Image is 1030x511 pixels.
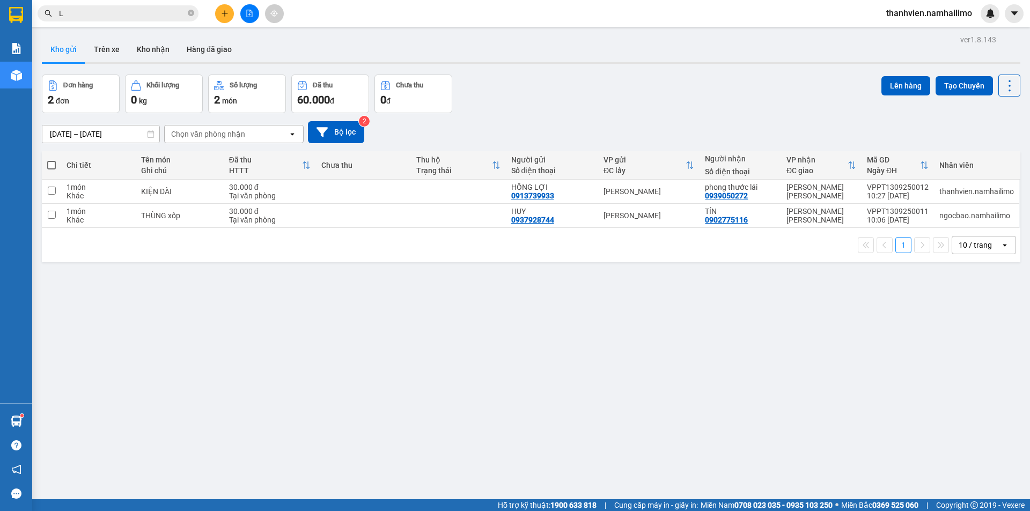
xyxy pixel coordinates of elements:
[141,187,218,196] div: KIỆN DÀI
[867,216,929,224] div: 10:06 [DATE]
[321,161,406,169] div: Chưa thu
[56,97,69,105] span: đơn
[141,211,218,220] div: THÙNG xốp
[786,166,848,175] div: ĐC giao
[939,161,1014,169] div: Nhân viên
[222,97,237,105] span: món
[511,216,554,224] div: 0937928744
[511,207,593,216] div: HUY
[895,237,911,253] button: 1
[42,125,159,143] input: Select a date range.
[416,155,492,164] div: Thu hộ
[705,154,775,163] div: Người nhận
[380,93,386,106] span: 0
[229,155,302,164] div: Đã thu
[131,93,137,106] span: 0
[604,166,686,175] div: ĐC lấy
[604,187,694,196] div: [PERSON_NAME]
[959,240,992,250] div: 10 / trang
[970,501,978,509] span: copyright
[11,43,22,54] img: solution-icon
[614,499,698,511] span: Cung cấp máy in - giấy in:
[230,82,257,89] div: Số lượng
[867,155,920,164] div: Mã GD
[229,183,311,191] div: 30.000 đ
[188,10,194,16] span: close-circle
[867,191,929,200] div: 10:27 [DATE]
[11,416,22,427] img: warehouse-icon
[128,36,178,62] button: Kho nhận
[781,151,862,180] th: Toggle SortBy
[85,36,128,62] button: Trên xe
[297,93,330,106] span: 60.000
[208,75,286,113] button: Số lượng2món
[374,75,452,113] button: Chưa thu0đ
[605,499,606,511] span: |
[11,464,21,475] span: notification
[867,166,920,175] div: Ngày ĐH
[67,216,130,224] div: Khác
[511,183,593,191] div: HỒNG LỢI
[240,4,259,23] button: file-add
[926,499,928,511] span: |
[265,4,284,23] button: aim
[786,183,856,200] div: [PERSON_NAME] [PERSON_NAME]
[416,166,492,175] div: Trạng thái
[396,82,423,89] div: Chưa thu
[215,4,234,23] button: plus
[604,211,694,220] div: [PERSON_NAME]
[330,97,334,105] span: đ
[221,10,229,17] span: plus
[604,155,686,164] div: VP gửi
[598,151,700,180] th: Toggle SortBy
[246,10,253,17] span: file-add
[1010,9,1019,18] span: caret-down
[59,8,186,19] input: Tìm tên, số ĐT hoặc mã đơn
[701,499,833,511] span: Miền Nam
[11,70,22,81] img: warehouse-icon
[786,155,848,164] div: VP nhận
[146,82,179,89] div: Khối lượng
[705,207,775,216] div: TÍN
[881,76,930,95] button: Lên hàng
[862,151,934,180] th: Toggle SortBy
[229,191,311,200] div: Tại văn phòng
[511,155,593,164] div: Người gửi
[939,187,1014,196] div: thanhvien.namhailimo
[48,93,54,106] span: 2
[359,116,370,127] sup: 2
[960,34,996,46] div: ver 1.8.143
[313,82,333,89] div: Đã thu
[229,207,311,216] div: 30.000 đ
[9,7,23,23] img: logo-vxr
[308,121,364,143] button: Bộ lọc
[270,10,278,17] span: aim
[734,501,833,509] strong: 0708 023 035 - 0935 103 250
[867,207,929,216] div: VPPT1309250011
[63,82,93,89] div: Đơn hàng
[141,166,218,175] div: Ghi chú
[125,75,203,113] button: Khối lượng0kg
[42,36,85,62] button: Kho gửi
[67,161,130,169] div: Chi tiết
[498,499,597,511] span: Hỗ trợ kỹ thuật:
[511,191,554,200] div: 0913739933
[705,183,775,191] div: phong thước lái
[188,9,194,19] span: close-circle
[139,97,147,105] span: kg
[936,76,993,95] button: Tạo Chuyến
[291,75,369,113] button: Đã thu60.000đ
[67,207,130,216] div: 1 món
[878,6,981,20] span: thanhvien.namhailimo
[872,501,918,509] strong: 0369 525 060
[705,216,748,224] div: 0902775116
[67,191,130,200] div: Khác
[20,414,24,417] sup: 1
[42,75,120,113] button: Đơn hàng2đơn
[835,503,838,507] span: ⚪️
[178,36,240,62] button: Hàng đã giao
[511,166,593,175] div: Số điện thoại
[224,151,316,180] th: Toggle SortBy
[386,97,391,105] span: đ
[705,167,775,176] div: Số điện thoại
